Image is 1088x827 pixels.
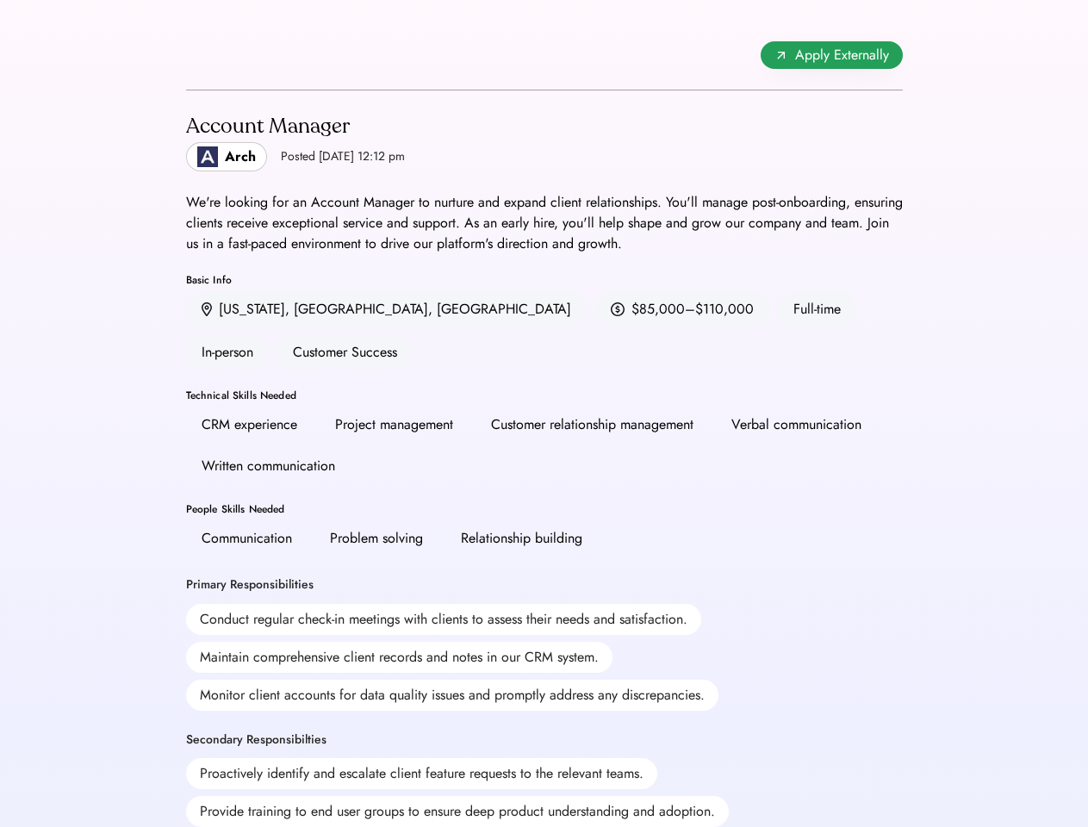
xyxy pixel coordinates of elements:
[186,335,269,370] div: In-person
[202,414,297,435] div: CRM experience
[186,576,314,594] div: Primary Responsibilities
[186,390,903,401] div: Technical Skills Needed
[277,335,413,370] div: Customer Success
[491,414,693,435] div: Customer relationship management
[186,731,326,749] div: Secondary Responsibilties
[186,604,701,635] div: Conduct regular check-in meetings with clients to assess their needs and satisfaction.
[778,292,856,326] div: Full-time
[761,41,903,69] button: Apply Externally
[795,45,889,65] span: Apply Externally
[186,113,405,140] div: Account Manager
[186,504,903,514] div: People Skills Needed
[202,456,335,476] div: Written communication
[611,302,625,317] img: money.svg
[281,148,405,165] div: Posted [DATE] 12:12 pm
[225,146,256,167] div: Arch
[197,146,218,167] img: Logo_Blue_1.png
[186,680,718,711] div: Monitor client accounts for data quality issues and promptly address any discrepancies.
[186,275,903,285] div: Basic Info
[219,299,571,320] div: [US_STATE], [GEOGRAPHIC_DATA], [GEOGRAPHIC_DATA]
[461,528,582,549] div: Relationship building
[330,528,423,549] div: Problem solving
[335,414,453,435] div: Project management
[186,758,657,789] div: Proactively identify and escalate client feature requests to the relevant teams.
[731,414,861,435] div: Verbal communication
[631,299,754,320] div: $85,000–$110,000
[186,796,729,827] div: Provide training to end user groups to ensure deep product understanding and adoption.
[186,642,612,673] div: Maintain comprehensive client records and notes in our CRM system.
[186,192,903,254] div: We're looking for an Account Manager to nurture and expand client relationships. You'll manage po...
[202,528,292,549] div: Communication
[202,302,212,317] img: location.svg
